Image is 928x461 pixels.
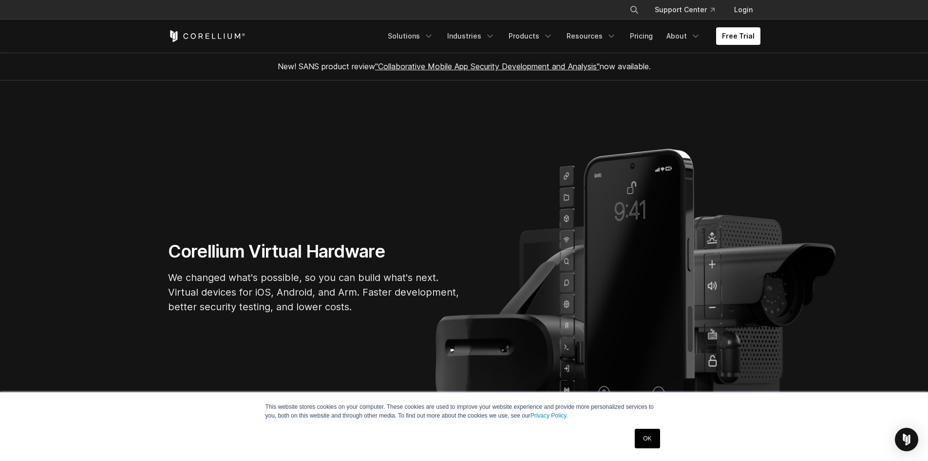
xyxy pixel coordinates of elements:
[561,27,622,45] a: Resources
[168,270,460,314] p: We changed what's possible, so you can build what's next. Virtual devices for iOS, Android, and A...
[647,1,722,19] a: Support Center
[726,1,760,19] a: Login
[618,1,760,19] div: Navigation Menu
[895,428,918,451] div: Open Intercom Messenger
[375,61,600,71] a: "Collaborative Mobile App Security Development and Analysis"
[278,61,651,71] span: New! SANS product review now available.
[661,27,706,45] a: About
[441,27,501,45] a: Industries
[265,402,663,420] p: This website stores cookies on your computer. These cookies are used to improve your website expe...
[168,30,246,42] a: Corellium Home
[716,27,760,45] a: Free Trial
[530,412,568,419] a: Privacy Policy.
[382,27,760,45] div: Navigation Menu
[382,27,439,45] a: Solutions
[625,1,643,19] button: Search
[635,429,660,448] a: OK
[503,27,559,45] a: Products
[624,27,659,45] a: Pricing
[168,241,460,262] h1: Corellium Virtual Hardware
